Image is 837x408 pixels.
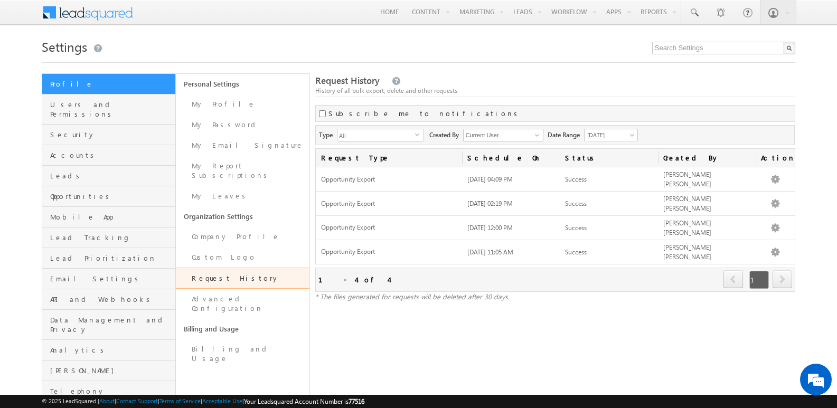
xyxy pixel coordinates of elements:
[50,130,173,139] span: Security
[42,166,175,186] a: Leads
[116,397,158,404] a: Contact Support
[415,132,424,137] span: select
[565,175,587,183] span: Success
[42,186,175,207] a: Opportunities
[429,129,463,140] span: Created By
[176,226,309,247] a: Company Profile
[749,271,769,289] span: 1
[462,149,560,167] a: Schedule On
[548,129,584,140] span: Date Range
[50,100,173,119] span: Users and Permissions
[50,315,173,334] span: Data Management and Privacy
[176,339,309,369] a: Billing and Usage
[467,175,513,183] span: [DATE] 04:09 PM
[773,270,792,288] span: next
[321,200,457,208] span: Opportunity Export
[663,195,711,212] span: [PERSON_NAME] [PERSON_NAME]
[42,125,175,145] a: Security
[176,115,309,135] a: My Password
[337,129,424,141] div: All
[42,94,175,125] a: Users and Permissions
[202,397,242,404] a: Acceptable Use
[321,175,457,184] span: Opportunity Export
[463,129,543,141] input: Type to Search
[723,271,744,288] a: prev
[565,224,587,232] span: Success
[176,268,309,289] a: Request History
[42,289,175,310] a: API and Webhooks
[176,289,309,319] a: Advanced Configuration
[328,109,521,118] label: Subscribe me to notifications
[318,273,389,286] div: 1 - 4 of 4
[723,270,743,288] span: prev
[244,397,364,405] span: Your Leadsquared Account Number is
[42,310,175,340] a: Data Management and Privacy
[42,207,175,227] a: Mobile App
[176,186,309,206] a: My Leaves
[50,366,173,375] span: [PERSON_NAME]
[663,219,711,236] span: [PERSON_NAME] [PERSON_NAME]
[529,130,542,140] a: Show All Items
[467,200,513,207] span: [DATE] 02:19 PM
[42,248,175,269] a: Lead Prioritization
[42,227,175,248] a: Lead Tracking
[42,269,175,289] a: Email Settings
[50,233,173,242] span: Lead Tracking
[50,274,173,283] span: Email Settings
[176,94,309,115] a: My Profile
[176,135,309,156] a: My Email Signature
[50,253,173,263] span: Lead Prioritization
[315,292,510,301] span: * The files generated for requests will be deleted after 30 days.
[50,79,173,89] span: Profile
[321,248,457,257] span: Opportunity Export
[321,223,457,232] span: Opportunity Export
[349,397,364,405] span: 77516
[42,396,364,406] span: © 2025 LeadSquared | | | | |
[584,129,638,141] a: [DATE]
[50,171,173,181] span: Leads
[316,149,463,167] a: Request Type
[652,42,795,54] input: Search Settings
[565,200,587,207] span: Success
[176,206,309,226] a: Organization Settings
[663,243,711,261] span: [PERSON_NAME] [PERSON_NAME]
[99,397,115,404] a: About
[176,247,309,268] a: Custom Logo
[42,340,175,360] a: Analytics
[50,212,173,222] span: Mobile App
[337,129,415,141] span: All
[50,150,173,160] span: Accounts
[756,149,795,167] span: Actions
[773,271,792,288] a: next
[42,74,175,94] a: Profile
[50,295,173,304] span: API and Webhooks
[560,149,657,167] a: Status
[50,192,173,201] span: Opportunities
[176,319,309,339] a: Billing and Usage
[319,129,337,140] span: Type
[176,74,309,94] a: Personal Settings
[42,145,175,166] a: Accounts
[565,248,587,256] span: Success
[50,386,173,396] span: Telephony
[658,149,756,167] a: Created By
[467,224,513,232] span: [DATE] 12:00 PM
[663,170,711,188] span: [PERSON_NAME] [PERSON_NAME]
[159,397,201,404] a: Terms of Service
[315,86,795,96] div: History of all bulk export, delete and other requests
[42,38,87,55] span: Settings
[50,345,173,355] span: Analytics
[315,74,380,87] span: Request History
[467,248,513,256] span: [DATE] 11:05 AM
[176,156,309,186] a: My Report Subscriptions
[42,381,175,402] a: Telephony
[585,130,635,140] span: [DATE]
[42,360,175,381] a: [PERSON_NAME]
